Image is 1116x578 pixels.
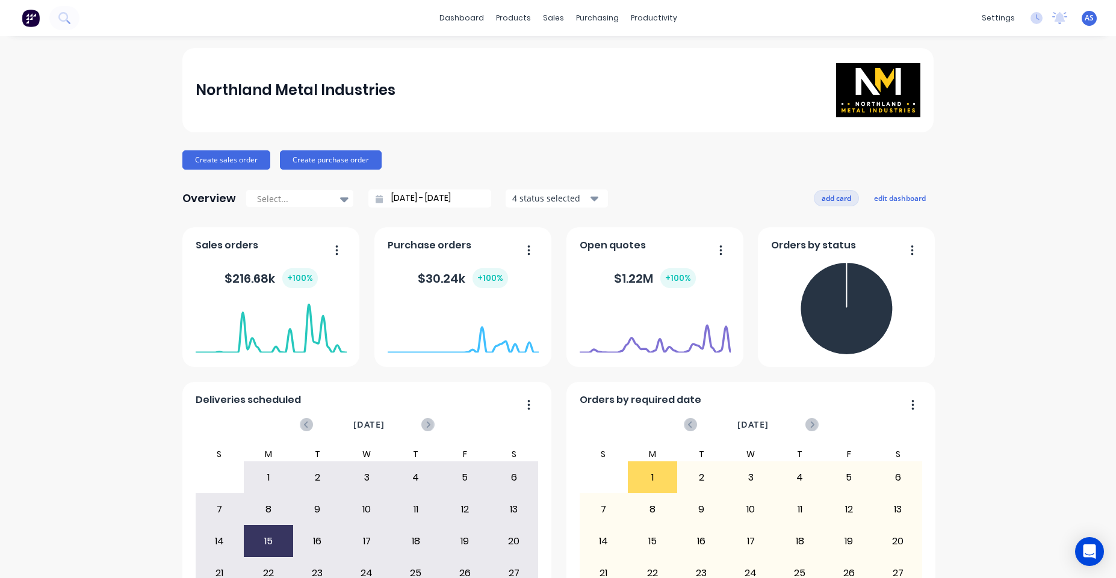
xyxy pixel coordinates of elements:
div: T [293,447,343,461]
div: 9 [294,494,342,524]
div: 20 [490,526,538,556]
div: 12 [825,494,873,524]
button: edit dashboard [866,190,934,206]
div: 8 [244,494,293,524]
div: W [726,447,775,461]
img: Factory [22,9,40,27]
div: 6 [874,463,922,493]
div: T [677,447,727,461]
div: 11 [392,494,440,524]
button: Create purchase order [280,150,382,170]
div: + 100 % [282,268,318,288]
div: settings [976,9,1021,27]
div: 18 [776,526,824,556]
div: 10 [727,494,775,524]
div: Open Intercom Messenger [1075,537,1104,566]
div: 12 [441,494,489,524]
span: Orders by required date [580,393,701,407]
div: 19 [825,526,873,556]
button: Create sales order [182,150,270,170]
span: Purchase orders [388,238,471,253]
span: Sales orders [196,238,258,253]
div: $ 30.24k [418,268,508,288]
div: 10 [343,494,391,524]
div: Overview [182,186,236,211]
div: 7 [196,494,244,524]
div: T [391,447,441,461]
div: 2 [678,463,726,493]
div: 5 [825,463,873,493]
div: 17 [727,526,775,556]
div: 15 [244,526,293,556]
span: [DATE] [353,418,385,431]
div: 16 [678,526,726,556]
div: 4 [776,463,824,493]
div: M [628,447,677,461]
div: + 100 % [660,268,696,288]
div: 15 [628,526,677,556]
div: 17 [343,526,391,556]
div: 20 [874,526,922,556]
div: 4 status selected [512,192,588,204]
div: W [342,447,391,461]
div: M [244,447,293,461]
div: Northland Metal Industries [196,78,395,102]
span: [DATE] [737,418,769,431]
div: 14 [580,526,628,556]
div: productivity [625,9,683,27]
span: Orders by status [771,238,856,253]
a: dashboard [433,9,490,27]
div: S [579,447,628,461]
div: 1 [244,463,293,493]
div: 5 [441,463,489,493]
div: F [824,447,873,461]
div: 19 [441,526,489,556]
div: 3 [343,463,391,493]
div: F [440,447,489,461]
div: $ 1.22M [614,268,696,288]
div: S [195,447,244,461]
button: 4 status selected [506,189,608,208]
div: 7 [580,494,628,524]
div: + 100 % [473,268,508,288]
div: S [489,447,539,461]
div: 18 [392,526,440,556]
div: 13 [874,494,922,524]
span: AS [1085,13,1094,23]
div: sales [537,9,570,27]
div: 6 [490,463,538,493]
div: 1 [628,463,677,493]
div: 9 [678,494,726,524]
div: 14 [196,526,244,556]
div: purchasing [570,9,625,27]
div: 13 [490,494,538,524]
img: Northland Metal Industries [836,63,920,117]
div: 4 [392,463,440,493]
div: S [873,447,923,461]
div: $ 216.68k [225,268,318,288]
div: 8 [628,494,677,524]
div: 16 [294,526,342,556]
span: Open quotes [580,238,646,253]
div: 11 [776,494,824,524]
button: add card [814,190,859,206]
div: T [775,447,825,461]
div: 3 [727,463,775,493]
div: products [490,9,537,27]
div: 2 [294,463,342,493]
